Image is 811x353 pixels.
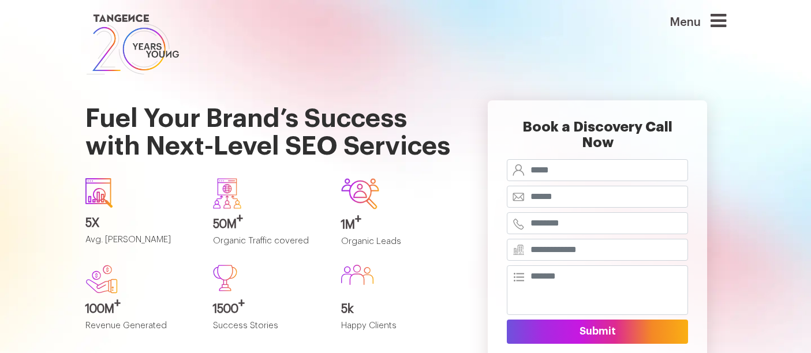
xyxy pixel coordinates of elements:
h3: 50M [213,218,324,231]
img: Path%20473.svg [213,265,237,291]
p: Happy Clients [341,321,452,340]
p: Revenue Generated [85,321,196,340]
h3: 1500 [213,303,324,316]
img: logo SVG [85,12,180,77]
img: Group-640.svg [213,178,241,208]
h1: Fuel Your Brand’s Success with Next-Level SEO Services [85,77,452,169]
img: Group%20586.svg [341,265,373,285]
p: Organic Traffic covered [213,236,324,256]
img: Group-642.svg [341,178,379,209]
h3: 1M [341,219,452,231]
h3: 100M [85,303,196,316]
p: Avg. [PERSON_NAME] [85,235,196,254]
button: Submit [507,320,688,344]
h3: 5X [85,217,196,230]
sup: + [238,298,245,309]
p: Success Stories [213,321,324,340]
h3: 5k [341,303,452,316]
img: icon1.svg [85,178,113,208]
sup: + [237,213,243,224]
p: Organic Leads [341,237,452,256]
sup: + [114,298,121,309]
h2: Book a Discovery Call Now [507,119,688,159]
img: new.svg [85,265,118,294]
sup: + [355,213,361,225]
